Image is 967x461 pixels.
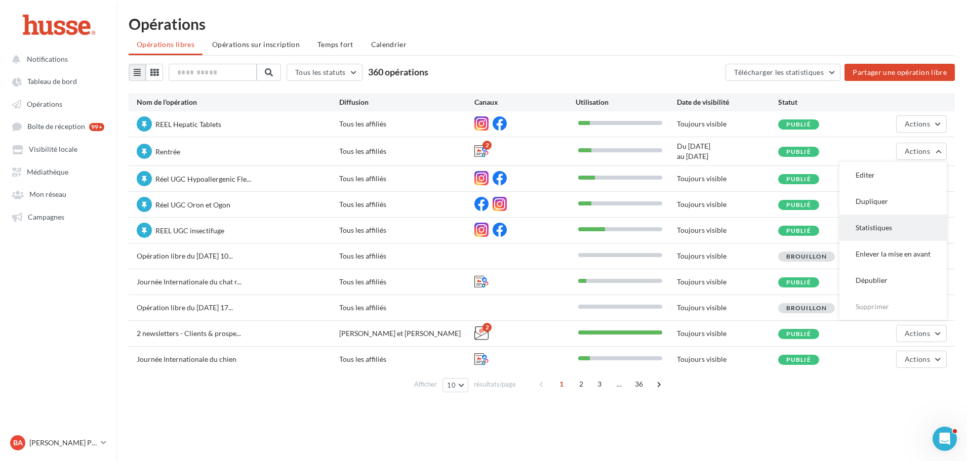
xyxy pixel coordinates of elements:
span: Opération libre du [DATE] 10... [137,252,233,260]
div: 99+ [89,123,104,131]
button: Statistiques [839,215,947,241]
div: Statut [778,97,879,107]
span: Brouillon [786,304,827,312]
button: Actions [896,325,947,342]
span: Notifications [27,55,68,63]
span: 36 [631,376,648,392]
span: Publié [786,356,811,363]
div: Nom de l'opération [137,97,339,107]
span: Réel UGC Oron et Ogon [155,200,230,209]
a: Boîte de réception 99+ [6,117,110,136]
button: Tous les statuts [287,64,362,81]
button: Editer [839,162,947,188]
span: Publié [786,201,811,208]
span: 3 [591,376,608,392]
div: Tous les affiliés [339,199,474,209]
span: Brouillon [786,253,827,260]
span: Opérations sur inscription [212,40,300,49]
a: Mon réseau [6,185,110,203]
button: Actions [896,351,947,368]
span: ... [611,376,627,392]
span: Actions [905,355,930,363]
a: Visibilité locale [6,140,110,158]
span: REEL UGC insectifuge [155,226,224,235]
button: Actions [896,143,947,160]
span: Journée Internationale du chien [137,355,236,363]
iframe: Intercom live chat [933,427,957,451]
div: 2 [482,141,492,150]
span: Actions [905,147,930,155]
span: Journée Internationale du chat r... [137,277,241,286]
div: [PERSON_NAME] et [PERSON_NAME] [339,328,474,339]
a: Ba [PERSON_NAME] Page [8,433,108,452]
button: Dépublier [839,267,947,294]
span: Actions [905,119,930,128]
button: Dupliquer [839,188,947,215]
div: Tous les affiliés [339,277,474,287]
a: Campagnes [6,207,110,226]
span: Campagnes [28,213,64,221]
span: Tableau de bord [27,77,77,86]
span: REEL Hepatic Tablets [155,120,221,129]
div: Tous les affiliés [339,119,474,129]
span: Mon réseau [29,190,66,199]
span: Publié [786,278,811,286]
div: Opérations [129,16,955,31]
div: Date de visibilité [677,97,778,107]
span: Publié [786,148,811,155]
span: Médiathèque [27,167,68,176]
span: Ba [13,438,23,448]
div: Tous les affiliés [339,174,474,184]
span: Réel UGC Hypoallergenic Fle... [155,175,251,183]
div: Toujours visible [677,174,778,184]
span: Publié [786,120,811,128]
span: Publié [786,227,811,234]
div: Toujours visible [677,225,778,235]
button: Actions [896,115,947,133]
span: Visibilité locale [29,145,77,154]
div: Canaux [474,97,576,107]
div: Toujours visible [677,277,778,287]
span: Opération libre du [DATE] 17... [137,303,233,312]
span: Temps fort [317,40,353,49]
div: Diffusion [339,97,474,107]
button: Partager une opération libre [844,64,955,81]
span: 1 [553,376,570,392]
div: Toujours visible [677,354,778,364]
span: Publié [786,175,811,183]
span: Opérations [27,100,62,108]
span: 2 [573,376,589,392]
span: Afficher [414,380,437,389]
div: Toujours visible [677,303,778,313]
div: Tous les affiliés [339,146,474,156]
span: 2 newsletters - Clients & prospe... [137,329,241,338]
span: 360 opérations [368,66,428,77]
span: Boîte de réception [27,122,85,131]
span: 10 [447,381,456,389]
span: Tous les statuts [295,68,346,76]
a: Tableau de bord [6,72,110,90]
div: Toujours visible [677,251,778,261]
div: Toujours visible [677,328,778,339]
span: Publié [786,330,811,338]
a: Médiathèque [6,162,110,181]
div: Tous les affiliés [339,225,474,235]
span: Calendrier [371,40,407,49]
div: 2 [482,323,492,332]
button: 10 [442,378,468,392]
div: Toujours visible [677,199,778,209]
p: [PERSON_NAME] Page [29,438,97,448]
a: Opérations [6,95,110,113]
div: Utilisation [576,97,677,107]
button: Notifications [6,50,106,68]
button: Télécharger les statistiques [726,64,840,81]
div: Toujours visible [677,119,778,129]
button: Enlever la mise en avant [839,241,947,267]
div: Du [DATE] au [DATE] [677,141,778,161]
span: résultats/page [474,380,516,389]
span: Télécharger les statistiques [734,68,824,76]
span: Rentrée [155,147,180,156]
div: Tous les affiliés [339,303,474,313]
div: Tous les affiliés [339,354,474,364]
span: Actions [905,329,930,338]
